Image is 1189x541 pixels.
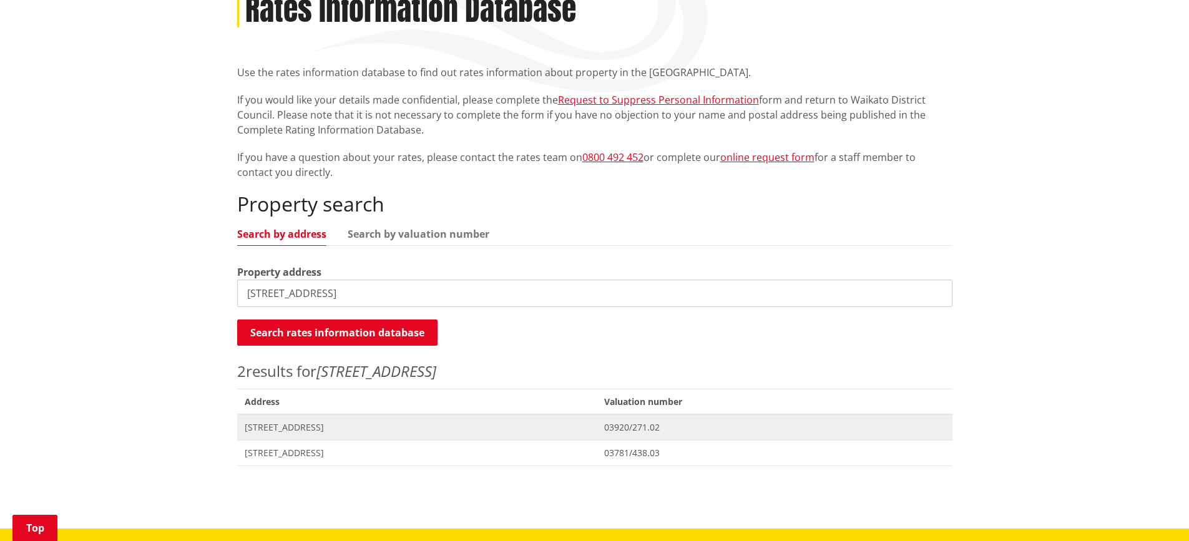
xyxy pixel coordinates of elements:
[12,515,57,541] a: Top
[316,361,436,381] em: [STREET_ADDRESS]
[237,440,952,465] a: [STREET_ADDRESS] 03781/438.03
[245,421,590,434] span: [STREET_ADDRESS]
[237,360,952,383] p: results for
[237,65,952,80] p: Use the rates information database to find out rates information about property in the [GEOGRAPHI...
[720,150,815,164] a: online request form
[604,447,944,459] span: 03781/438.03
[237,389,597,414] span: Address
[237,265,321,280] label: Property address
[558,93,759,107] a: Request to Suppress Personal Information
[237,414,952,440] a: [STREET_ADDRESS] 03920/271.02
[1132,489,1177,534] iframe: Messenger Launcher
[237,229,326,239] a: Search by address
[237,192,952,216] h2: Property search
[237,150,952,180] p: If you have a question about your rates, please contact the rates team on or complete our for a s...
[597,389,952,414] span: Valuation number
[604,421,944,434] span: 03920/271.02
[237,280,952,307] input: e.g. Duke Street NGARUAWAHIA
[237,92,952,137] p: If you would like your details made confidential, please complete the form and return to Waikato ...
[237,319,438,346] button: Search rates information database
[245,447,590,459] span: [STREET_ADDRESS]
[582,150,643,164] a: 0800 492 452
[237,361,246,381] span: 2
[348,229,489,239] a: Search by valuation number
